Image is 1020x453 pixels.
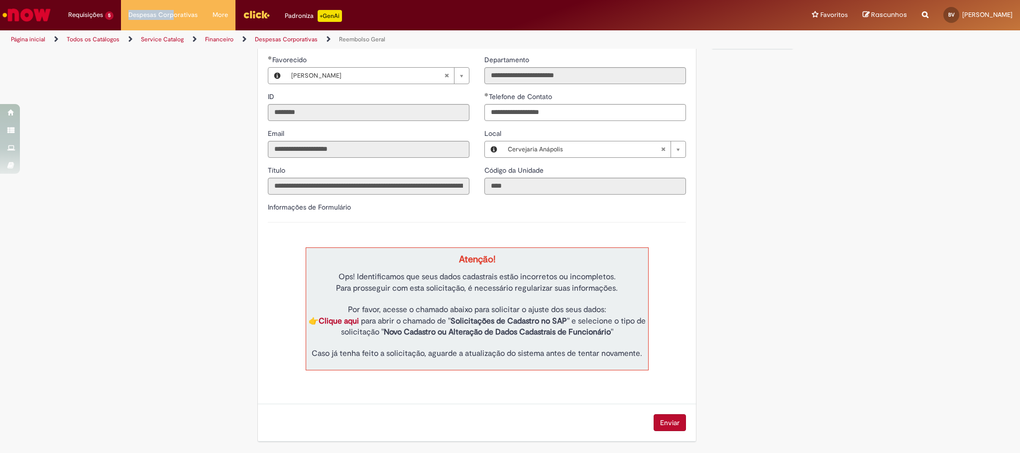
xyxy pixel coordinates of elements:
a: [PERSON_NAME]Limpar campo Favorecido [286,68,469,84]
ul: Trilhas de página [7,30,673,49]
span: [PERSON_NAME] [291,68,444,84]
span: Somente leitura - Título [268,166,287,175]
a: Rascunhos [863,10,907,20]
a: Service Catalog [141,35,184,43]
a: Cervejaria AnápolisLimpar campo Local [503,141,685,157]
label: Somente leitura - ID [268,92,276,102]
img: ServiceNow [1,5,52,25]
label: Somente leitura - Email [268,128,286,138]
input: Código da Unidade [484,178,686,195]
span: Telefone de Contato [489,92,554,101]
span: Obrigatório Preenchido [484,93,489,97]
span: Favoritos [820,10,848,20]
span: [PERSON_NAME] [962,10,1013,19]
input: Título [268,178,469,195]
button: Local, Visualizar este registro Cervejaria Anápolis [485,141,503,157]
img: click_logo_yellow_360x200.png [243,7,270,22]
input: Departamento [484,67,686,84]
a: Financeiro [205,35,233,43]
label: Somente leitura - Código da Unidade [484,165,546,175]
span: Somente leitura - ID [268,92,276,101]
div: Padroniza [285,10,342,22]
p: +GenAi [318,10,342,22]
strong: Atenção! [459,253,495,265]
span: Por favor, acesse o chamado abaixo para solicitar o ajuste dos seus dados: [348,305,606,315]
button: Enviar [654,414,686,431]
strong: Novo Cadastro ou Alteração de Dados Cadastrais de Funcionário [384,327,611,337]
span: 5 [105,11,113,20]
span: Para prosseguir com esta solicitação, é necessário regularizar suas informações. [336,283,618,293]
abbr: Limpar campo Local [656,141,671,157]
strong: Solicitações de Cadastro no SAP [451,316,567,326]
input: ID [268,104,469,121]
a: Despesas Corporativas [255,35,318,43]
span: Somente leitura - Departamento [484,55,531,64]
label: Informações de Formulário [268,203,351,212]
label: Somente leitura - Título [268,165,287,175]
abbr: Limpar campo Favorecido [439,68,454,84]
span: Obrigatório Preenchido [268,56,272,60]
span: Local [484,129,503,138]
a: Clique aqui [319,316,359,326]
input: Email [268,141,469,158]
a: Reembolso Geral [339,35,385,43]
a: Todos os Catálogos [67,35,119,43]
span: Somente leitura - Email [268,129,286,138]
span: More [213,10,228,20]
label: Somente leitura - Departamento [484,55,531,65]
span: Rascunhos [871,10,907,19]
span: Caso já tenha feito a solicitação, aguarde a atualização do sistema antes de tentar novamente. [312,348,642,358]
span: Necessários - Favorecido [272,55,309,64]
span: Cervejaria Anápolis [508,141,661,157]
input: Telefone de Contato [484,104,686,121]
span: 👉 para abrir o chamado de " " e selecione o tipo de solicitação " " [309,316,646,338]
button: Favorecido, Visualizar este registro Bianca Ribeiro Vinhal [268,68,286,84]
span: Ops! Identificamos que seus dados cadastrais estão incorretos ou incompletos. [339,272,616,282]
a: Página inicial [11,35,45,43]
span: Despesas Corporativas [128,10,198,20]
span: Requisições [68,10,103,20]
span: BV [948,11,955,18]
span: Somente leitura - Código da Unidade [484,166,546,175]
